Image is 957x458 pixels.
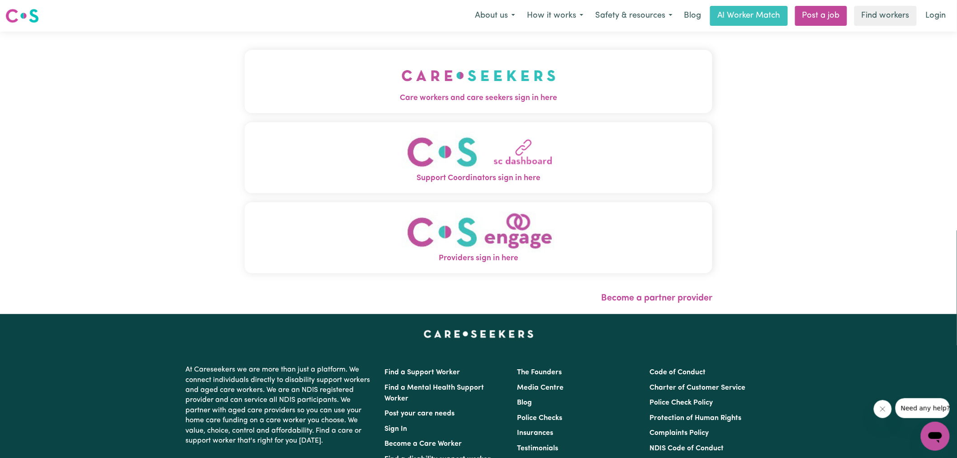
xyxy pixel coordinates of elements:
[245,172,712,184] span: Support Coordinators sign in here
[920,6,952,26] a: Login
[384,425,407,433] a: Sign In
[895,398,950,418] iframe: Message from company
[5,6,55,14] span: Need any help?
[384,384,484,402] a: Find a Mental Health Support Worker
[650,399,713,406] a: Police Check Policy
[517,445,558,452] a: Testimonials
[678,6,706,26] a: Blog
[245,92,712,104] span: Care workers and care seekers sign in here
[517,369,562,376] a: The Founders
[650,429,709,437] a: Complaints Policy
[517,384,564,391] a: Media Centre
[650,415,742,422] a: Protection of Human Rights
[384,369,460,376] a: Find a Support Worker
[921,422,950,451] iframe: Button to launch messaging window
[795,6,847,26] a: Post a job
[650,384,746,391] a: Charter of Customer Service
[384,410,455,417] a: Post your care needs
[384,440,462,448] a: Become a Care Worker
[874,400,892,418] iframe: Close message
[245,122,712,193] button: Support Coordinators sign in here
[424,330,534,338] a: Careseekers home page
[521,6,589,25] button: How it works
[650,445,724,452] a: NDIS Code of Conduct
[517,429,553,437] a: Insurances
[710,6,788,26] a: AI Worker Match
[854,6,917,26] a: Find workers
[517,399,532,406] a: Blog
[469,6,521,25] button: About us
[185,361,374,449] p: At Careseekers we are more than just a platform. We connect individuals directly to disability su...
[601,294,712,303] a: Become a partner provider
[517,415,562,422] a: Police Checks
[245,50,712,113] button: Care workers and care seekers sign in here
[650,369,706,376] a: Code of Conduct
[245,202,712,273] button: Providers sign in here
[5,5,39,26] a: Careseekers logo
[245,253,712,264] span: Providers sign in here
[5,8,39,24] img: Careseekers logo
[589,6,678,25] button: Safety & resources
